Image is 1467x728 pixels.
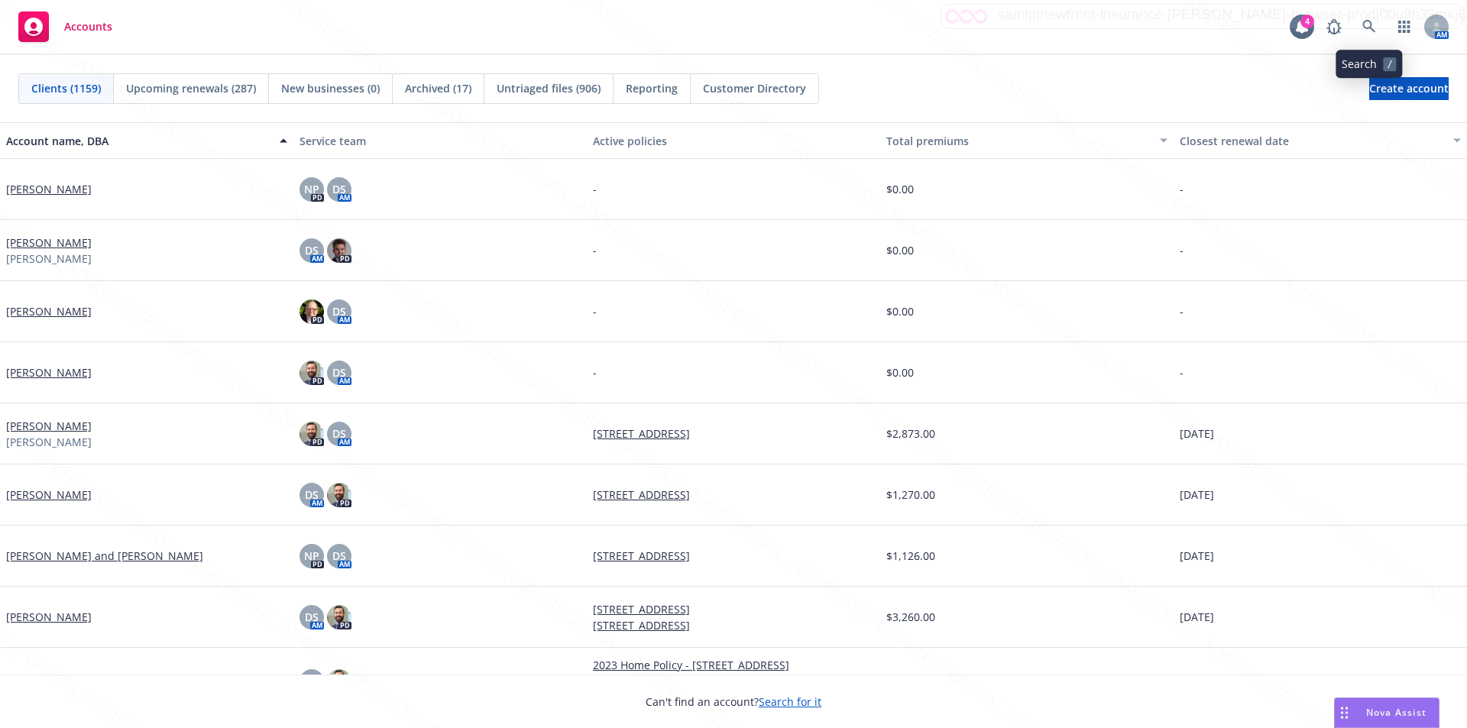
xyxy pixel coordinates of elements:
[332,425,346,442] span: DS
[593,303,597,319] span: -
[886,487,935,503] span: $1,270.00
[587,122,880,159] button: Active policies
[1180,487,1214,503] span: [DATE]
[1369,77,1449,100] a: Create account
[1180,425,1214,442] span: [DATE]
[886,181,914,197] span: $0.00
[6,418,92,434] a: [PERSON_NAME]
[1319,11,1349,42] a: Report a Bug
[886,242,914,258] span: $0.00
[332,181,346,197] span: DS
[327,238,351,263] img: photo
[593,425,874,442] a: [STREET_ADDRESS]
[304,181,319,197] span: NP
[497,80,601,96] span: Untriaged files (906)
[6,364,92,380] a: [PERSON_NAME]
[593,617,874,633] a: [STREET_ADDRESS]
[300,133,581,149] div: Service team
[1369,74,1449,103] span: Create account
[6,181,92,197] a: [PERSON_NAME]
[593,673,874,689] a: 2023 Home Earthquake Policy [STREET_ADDRESS]
[1180,609,1214,625] span: [DATE]
[6,548,203,564] a: [PERSON_NAME] and [PERSON_NAME]
[332,548,346,564] span: DS
[327,669,351,694] img: photo
[327,483,351,507] img: photo
[593,364,597,380] span: -
[305,242,319,258] span: DS
[64,21,112,33] span: Accounts
[1366,706,1427,719] span: Nova Assist
[12,5,118,48] a: Accounts
[332,364,346,380] span: DS
[1180,673,1214,689] span: [DATE]
[1180,181,1184,197] span: -
[293,122,587,159] button: Service team
[759,694,821,709] a: Search for it
[646,694,821,710] span: Can't find an account?
[593,487,874,503] a: [STREET_ADDRESS]
[1174,122,1467,159] button: Closest renewal date
[1354,11,1384,42] a: Search
[281,80,380,96] span: New businesses (0)
[327,605,351,629] img: photo
[593,657,874,673] a: 2023 Home Policy - [STREET_ADDRESS]
[593,181,597,197] span: -
[6,235,92,251] a: [PERSON_NAME]
[886,364,914,380] span: $0.00
[6,251,92,267] span: [PERSON_NAME]
[305,487,319,503] span: DS
[593,133,874,149] div: Active policies
[300,361,324,385] img: photo
[305,609,319,625] span: DS
[6,609,92,625] a: [PERSON_NAME]
[6,487,92,503] a: [PERSON_NAME]
[886,548,935,564] span: $1,126.00
[300,422,324,446] img: photo
[593,242,597,258] span: -
[6,673,191,689] a: [PERSON_NAME] & [PERSON_NAME]
[886,609,935,625] span: $3,260.00
[1180,548,1214,564] span: [DATE]
[880,122,1174,159] button: Total premiums
[6,434,92,450] span: [PERSON_NAME]
[6,303,92,319] a: [PERSON_NAME]
[1180,303,1184,319] span: -
[300,299,324,324] img: photo
[305,673,319,689] span: DS
[1300,15,1314,28] div: 4
[1389,11,1420,42] a: Switch app
[886,673,935,689] span: $8,674.48
[1180,242,1184,258] span: -
[703,80,806,96] span: Customer Directory
[1180,133,1444,149] div: Closest renewal date
[1180,364,1184,380] span: -
[332,303,346,319] span: DS
[304,548,319,564] span: NP
[405,80,471,96] span: Archived (17)
[6,133,270,149] div: Account name, DBA
[886,303,914,319] span: $0.00
[1335,698,1354,727] div: Drag to move
[31,80,101,96] span: Clients (1159)
[626,80,678,96] span: Reporting
[126,80,256,96] span: Upcoming renewals (287)
[593,601,874,617] a: [STREET_ADDRESS]
[1334,697,1439,728] button: Nova Assist
[886,425,935,442] span: $2,873.00
[593,548,874,564] a: [STREET_ADDRESS]
[886,133,1151,149] div: Total premiums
